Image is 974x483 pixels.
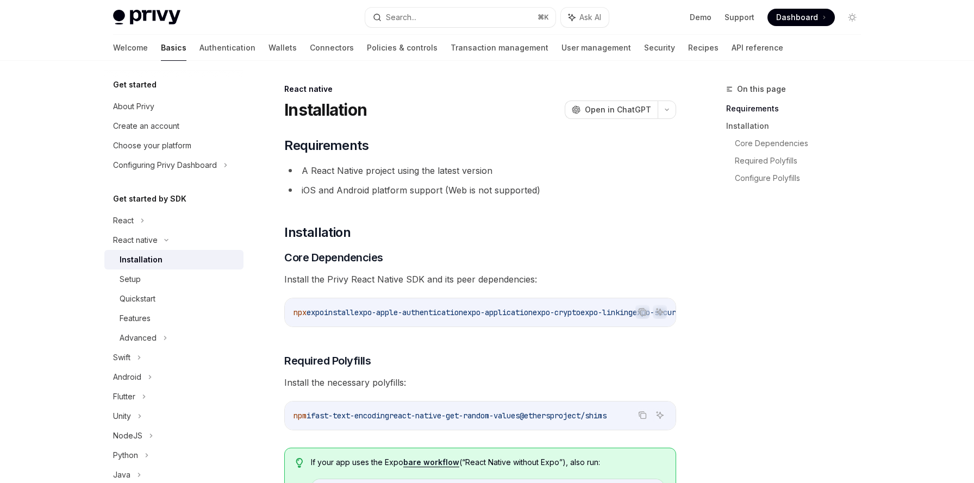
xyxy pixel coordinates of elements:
[113,192,186,205] h5: Get started by SDK
[113,390,135,403] div: Flutter
[294,411,307,421] span: npm
[113,234,158,247] div: React native
[161,35,186,61] a: Basics
[653,408,667,422] button: Ask AI
[113,78,157,91] h5: Get started
[113,371,141,384] div: Android
[633,308,707,317] span: expo-secure-store
[113,214,134,227] div: React
[844,9,861,26] button: Toggle dark mode
[269,35,297,61] a: Wallets
[735,170,870,187] a: Configure Polyfills
[310,35,354,61] a: Connectors
[580,308,633,317] span: expo-linking
[635,305,650,319] button: Copy the contents from the code block
[635,408,650,422] button: Copy the contents from the code block
[767,9,835,26] a: Dashboard
[120,273,141,286] div: Setup
[451,35,548,61] a: Transaction management
[561,35,631,61] a: User management
[565,101,658,119] button: Open in ChatGPT
[113,100,154,113] div: About Privy
[284,353,371,368] span: Required Polyfills
[120,312,151,325] div: Features
[354,308,463,317] span: expo-apple-authentication
[403,457,459,467] a: bare workflow
[735,152,870,170] a: Required Polyfills
[120,331,157,344] div: Advanced
[311,457,665,468] span: If your app uses the Expo (“React Native without Expo”), also run:
[725,12,754,23] a: Support
[579,12,601,23] span: Ask AI
[585,104,651,115] span: Open in ChatGPT
[284,224,351,241] span: Installation
[104,309,243,328] a: Features
[726,100,870,117] a: Requirements
[776,12,818,23] span: Dashboard
[284,100,367,120] h1: Installation
[113,351,130,364] div: Swift
[104,97,243,116] a: About Privy
[533,308,580,317] span: expo-crypto
[726,117,870,135] a: Installation
[284,163,676,178] li: A React Native project using the latest version
[113,468,130,481] div: Java
[732,35,783,61] a: API reference
[389,411,520,421] span: react-native-get-random-values
[120,253,163,266] div: Installation
[113,35,148,61] a: Welcome
[365,8,555,27] button: Search...⌘K
[113,159,217,172] div: Configuring Privy Dashboard
[311,411,389,421] span: fast-text-encoding
[463,308,533,317] span: expo-application
[284,272,676,287] span: Install the Privy React Native SDK and its peer dependencies:
[113,139,191,152] div: Choose your platform
[644,35,675,61] a: Security
[113,120,179,133] div: Create an account
[284,84,676,95] div: React native
[690,12,711,23] a: Demo
[737,83,786,96] span: On this page
[653,305,667,319] button: Ask AI
[113,10,180,25] img: light logo
[307,411,311,421] span: i
[538,13,549,22] span: ⌘ K
[120,292,155,305] div: Quickstart
[296,458,303,468] svg: Tip
[324,308,354,317] span: install
[284,183,676,198] li: iOS and Android platform support (Web is not supported)
[307,308,324,317] span: expo
[113,410,131,423] div: Unity
[199,35,255,61] a: Authentication
[294,308,307,317] span: npx
[688,35,719,61] a: Recipes
[520,411,607,421] span: @ethersproject/shims
[104,250,243,269] a: Installation
[561,8,609,27] button: Ask AI
[284,375,676,390] span: Install the necessary polyfills:
[104,269,243,289] a: Setup
[735,135,870,152] a: Core Dependencies
[104,136,243,155] a: Choose your platform
[386,11,416,24] div: Search...
[113,429,142,442] div: NodeJS
[284,250,383,265] span: Core Dependencies
[284,137,369,154] span: Requirements
[367,35,438,61] a: Policies & controls
[113,449,138,462] div: Python
[104,289,243,309] a: Quickstart
[104,116,243,136] a: Create an account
